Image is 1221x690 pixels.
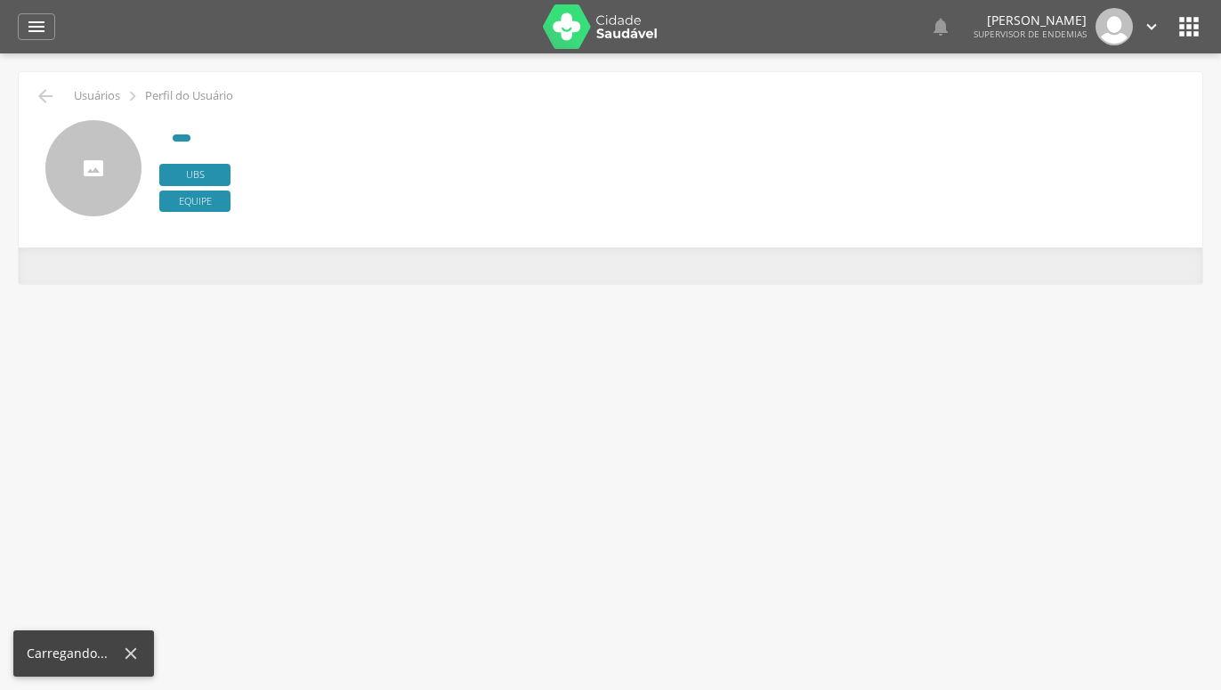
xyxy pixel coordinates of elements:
[159,191,230,213] span: Equipe
[27,645,121,662] div: Carregando...
[1142,17,1161,37] i: 
[974,28,1087,40] span: Supervisor de Endemias
[145,89,233,103] p: Perfil do Usuário
[1142,8,1161,45] a: 
[18,13,55,40] a: 
[159,164,230,186] span: Ubs
[123,86,142,106] i: 
[35,85,56,107] i: Voltar
[930,16,951,37] i: 
[74,89,120,103] p: Usuários
[26,16,47,37] i: 
[974,14,1087,27] p: [PERSON_NAME]
[930,8,951,45] a: 
[1175,12,1203,41] i: 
